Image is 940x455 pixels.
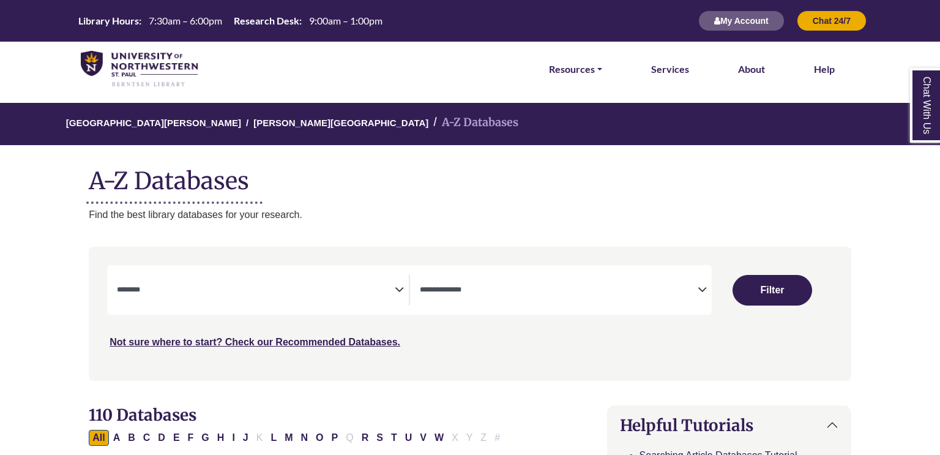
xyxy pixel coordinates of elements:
button: Filter Results I [228,430,238,446]
div: Alpha-list to filter by first letter of database name [89,432,505,442]
a: Resources [549,61,602,77]
textarea: Search [420,286,698,296]
button: Filter Results P [328,430,342,446]
table: Hours Today [73,14,387,26]
li: A-Z Databases [428,114,518,132]
a: Help [814,61,835,77]
span: 7:30am – 6:00pm [149,15,222,26]
button: Helpful Tutorials [608,406,851,445]
button: Filter Results O [312,430,327,446]
button: My Account [698,10,785,31]
a: Services [651,61,689,77]
button: Filter Results H [214,430,228,446]
textarea: Search [117,286,395,296]
span: 9:00am – 1:00pm [309,15,382,26]
button: Filter Results W [431,430,447,446]
nav: breadcrumb [89,103,851,145]
h1: A-Z Databases [89,157,851,195]
nav: Search filters [89,247,851,380]
button: Filter Results N [297,430,312,446]
button: Filter Results T [387,430,401,446]
p: Find the best library databases for your research. [89,207,851,223]
a: My Account [698,15,785,26]
button: Filter Results R [358,430,373,446]
a: Not sure where to start? Check our Recommended Databases. [110,337,400,347]
a: [GEOGRAPHIC_DATA][PERSON_NAME] [66,116,241,128]
button: Filter Results G [198,430,212,446]
a: Hours Today [73,14,387,28]
button: Filter Results B [124,430,139,446]
a: Chat 24/7 [797,15,867,26]
a: About [738,61,765,77]
a: [PERSON_NAME][GEOGRAPHIC_DATA] [253,116,428,128]
button: Filter Results F [184,430,198,446]
button: Filter Results M [281,430,296,446]
button: Filter Results J [239,430,252,446]
button: Filter Results C [140,430,154,446]
button: Chat 24/7 [797,10,867,31]
button: Submit for Search Results [733,275,812,306]
button: Filter Results A [110,430,124,446]
span: 110 Databases [89,405,196,425]
button: Filter Results D [154,430,169,446]
button: Filter Results E [170,430,184,446]
th: Research Desk: [229,14,302,27]
button: Filter Results L [267,430,280,446]
button: Filter Results V [416,430,430,446]
th: Library Hours: [73,14,142,27]
button: Filter Results U [401,430,416,446]
img: library_home [81,51,198,88]
button: Filter Results S [373,430,387,446]
button: All [89,430,108,446]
